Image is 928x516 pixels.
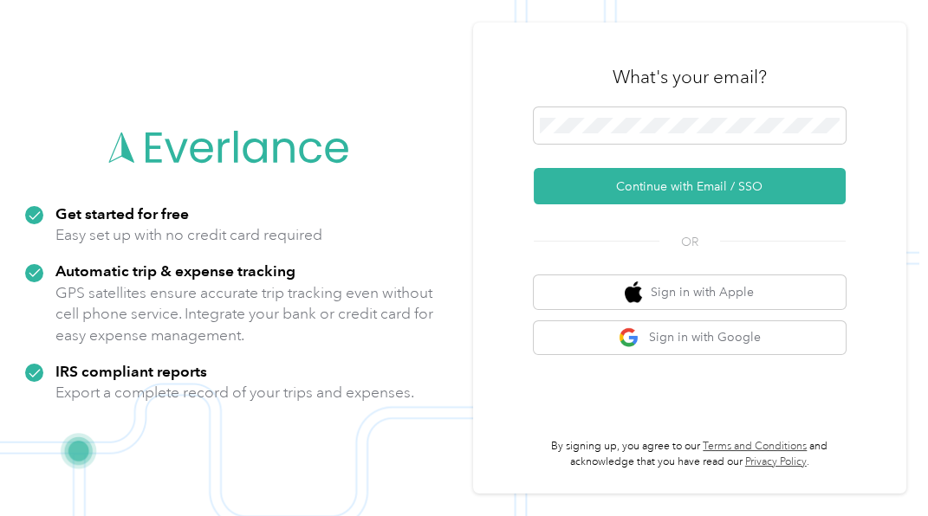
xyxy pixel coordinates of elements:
button: google logoSign in with Google [534,321,846,355]
p: By signing up, you agree to our and acknowledge that you have read our . [534,439,846,469]
button: Continue with Email / SSO [534,168,846,204]
h3: What's your email? [613,65,767,89]
strong: IRS compliant reports [55,362,207,380]
span: OR [659,233,720,251]
strong: Get started for free [55,204,189,223]
p: GPS satellites ensure accurate trip tracking even without cell phone service. Integrate your bank... [55,282,434,346]
iframe: Everlance-gr Chat Button Frame [831,419,928,516]
img: google logo [619,327,640,349]
a: Terms and Conditions [703,440,807,453]
p: Export a complete record of your trips and expenses. [55,382,414,403]
a: Privacy Policy [745,455,807,468]
button: apple logoSign in with Apple [534,275,846,309]
strong: Automatic trip & expense tracking [55,261,295,280]
p: Easy set up with no credit card required [55,224,322,246]
img: apple logo [625,281,642,303]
